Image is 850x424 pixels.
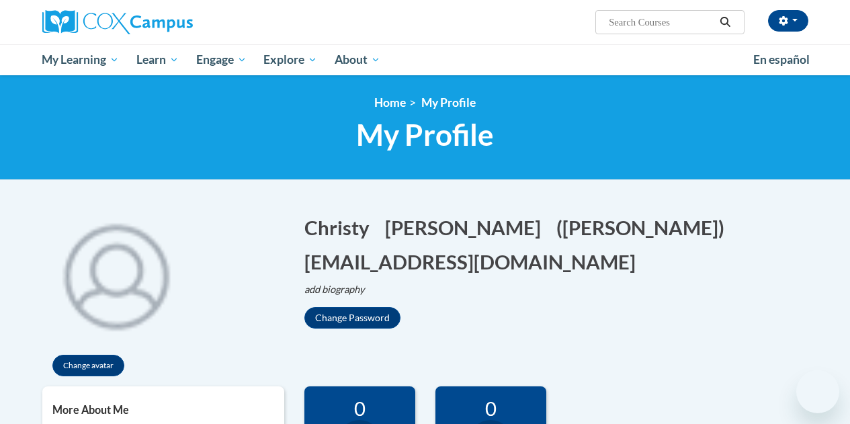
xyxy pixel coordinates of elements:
[607,14,715,30] input: Search Courses
[52,403,274,416] h5: More About Me
[42,10,193,34] img: Cox Campus
[128,44,187,75] a: Learn
[42,200,190,348] img: profile avatar
[42,200,190,348] div: Click to change the profile picture
[445,396,536,420] div: 0
[768,10,808,32] button: Account Settings
[745,46,818,74] a: En español
[314,396,405,420] div: 0
[304,282,376,297] button: Edit biography
[304,248,644,275] button: Edit email address
[326,44,389,75] a: About
[42,52,119,68] span: My Learning
[255,44,326,75] a: Explore
[374,95,406,110] a: Home
[34,44,128,75] a: My Learning
[304,307,400,329] button: Change Password
[385,214,550,241] button: Edit last name
[335,52,380,68] span: About
[136,52,179,68] span: Learn
[263,52,317,68] span: Explore
[32,44,818,75] div: Main menu
[421,95,476,110] span: My Profile
[753,52,810,67] span: En español
[196,52,247,68] span: Engage
[304,284,365,295] i: add biography
[556,214,733,241] button: Edit screen name
[187,44,255,75] a: Engage
[52,355,124,376] button: Change avatar
[356,117,494,153] span: My Profile
[304,214,378,241] button: Edit first name
[796,370,839,413] iframe: Button to launch messaging window
[715,14,735,30] button: Search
